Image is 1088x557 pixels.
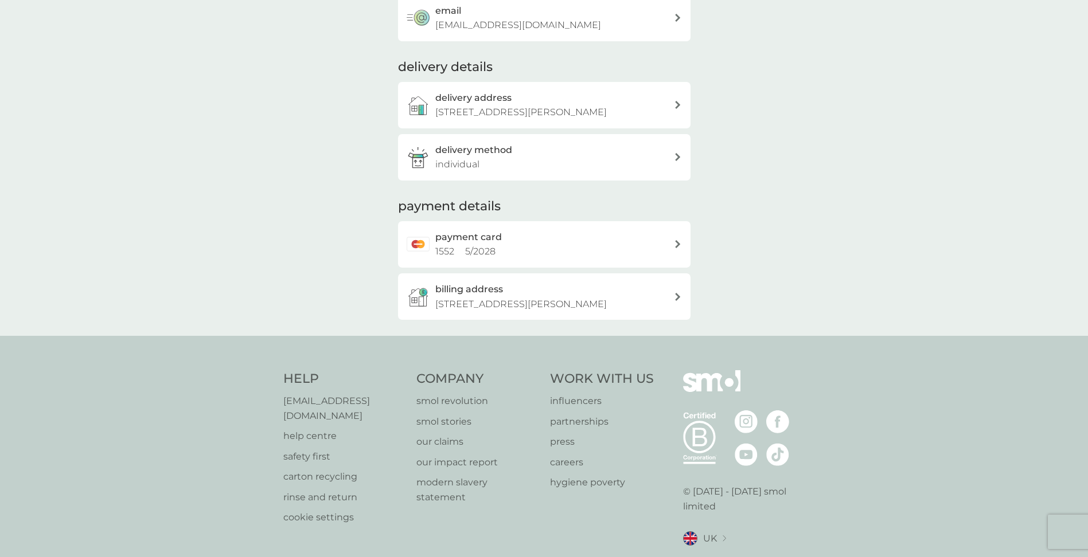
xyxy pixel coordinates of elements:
a: influencers [550,394,654,409]
a: payment card1552 5/2028 [398,221,691,268]
h2: payment details [398,198,501,215]
img: select a new location [723,535,726,542]
a: hygiene poverty [550,475,654,490]
h4: Help [283,370,405,388]
a: carton recycling [283,469,405,484]
p: [STREET_ADDRESS][PERSON_NAME] [435,297,607,312]
img: visit the smol Tiktok page [766,443,789,466]
button: billing address[STREET_ADDRESS][PERSON_NAME] [398,273,691,320]
a: cookie settings [283,510,405,525]
a: safety first [283,449,405,464]
h2: delivery details [398,58,493,76]
p: [STREET_ADDRESS][PERSON_NAME] [435,105,607,120]
p: [EMAIL_ADDRESS][DOMAIN_NAME] [435,18,601,33]
a: our impact report [416,455,539,470]
a: partnerships [550,414,654,429]
h3: delivery method [435,143,512,158]
h3: billing address [435,282,503,297]
img: visit the smol Youtube page [735,443,758,466]
a: delivery methodindividual [398,134,691,181]
img: visit the smol Instagram page [735,410,758,433]
img: visit the smol Facebook page [766,410,789,433]
a: help centre [283,429,405,444]
a: press [550,434,654,449]
img: UK flag [683,531,697,546]
span: 5 / 2028 [465,246,496,257]
h4: Company [416,370,539,388]
a: careers [550,455,654,470]
a: modern slavery statement [416,475,539,504]
p: individual [435,157,479,172]
a: smol stories [416,414,539,429]
a: rinse and return [283,490,405,505]
h4: Work With Us [550,370,654,388]
a: delivery address[STREET_ADDRESS][PERSON_NAME] [398,82,691,128]
h3: delivery address [435,91,512,105]
h2: payment card [435,230,502,245]
p: © [DATE] - [DATE] smol limited [683,484,805,513]
a: our claims [416,434,539,449]
h3: email [435,3,461,18]
span: 1552 [435,246,454,257]
img: smol [683,370,740,409]
span: UK [703,531,717,546]
a: smol revolution [416,394,539,409]
a: [EMAIL_ADDRESS][DOMAIN_NAME] [283,394,405,423]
